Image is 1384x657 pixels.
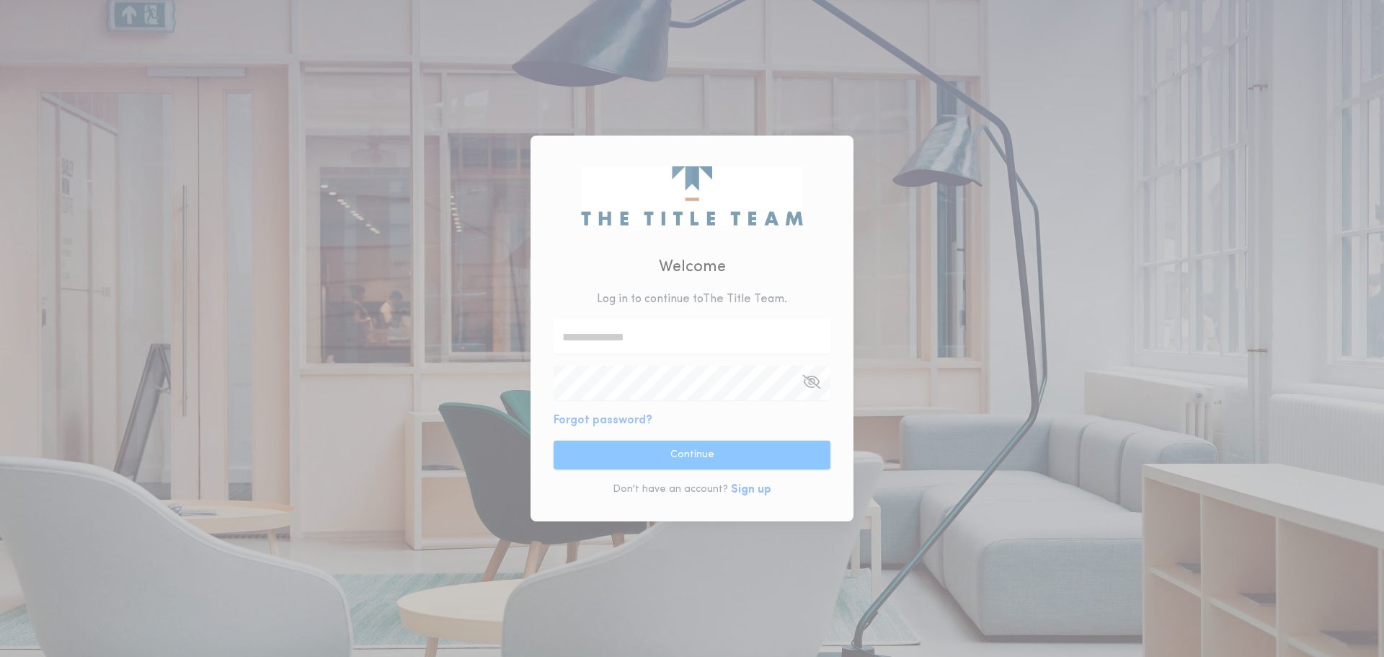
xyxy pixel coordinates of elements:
[659,255,726,279] h2: Welcome
[613,482,728,497] p: Don't have an account?
[554,441,830,469] button: Continue
[581,166,802,225] img: logo
[597,291,787,308] p: Log in to continue to The Title Team .
[731,481,771,498] button: Sign up
[554,412,652,429] button: Forgot password?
